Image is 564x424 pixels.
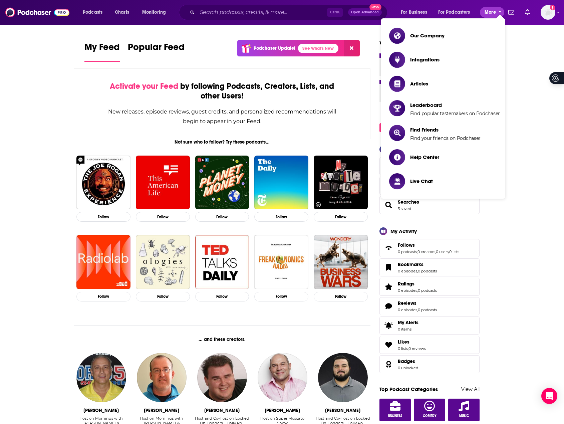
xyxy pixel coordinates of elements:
[382,200,395,210] a: Searches
[390,228,417,234] div: My Activity
[410,178,433,184] span: Live Chat
[418,269,437,273] a: 0 podcasts
[417,307,418,312] span: ,
[142,8,166,17] span: Monitoring
[379,278,480,296] span: Ratings
[417,249,435,254] a: 0 creators
[382,282,395,291] a: Ratings
[74,337,370,342] div: ... and these creators.
[314,235,368,289] a: Business Wars
[541,5,555,20] button: Show profile menu
[541,388,557,404] div: Open Intercom Messenger
[506,7,517,18] a: Show notifications dropdown
[398,261,424,267] span: Bookmarks
[417,269,418,273] span: ,
[258,353,307,402] img: Vincent Moscato
[195,292,249,301] button: Follow
[379,399,411,421] a: Business
[110,7,133,18] a: Charts
[414,399,445,421] a: Comedy
[485,8,496,17] span: More
[398,281,414,287] span: Ratings
[423,414,437,418] span: Comedy
[76,212,130,222] button: Follow
[449,249,459,254] a: 0 lists
[136,235,190,289] img: Ologies with Alie Ward
[314,156,368,210] img: My Favorite Murder with Karen Kilgariff and Georgia Hardstark
[107,81,337,101] div: by following Podcasts, Creators, Lists, and other Users!
[83,408,119,413] div: Greg Gaston
[379,386,438,392] a: Top Podcast Categories
[398,281,437,287] a: Ratings
[398,358,415,364] span: Badges
[369,4,381,10] span: New
[76,156,130,210] img: The Joe Rogan Experience
[128,41,185,57] span: Popular Feed
[84,41,120,62] a: My Feed
[136,156,190,210] img: This American Life
[185,5,394,20] div: Search podcasts, credits, & more...
[438,8,470,17] span: For Podcasters
[541,5,555,20] span: Logged in as carolinejames
[254,212,308,222] button: Follow
[128,41,185,62] a: Popular Feed
[254,235,308,289] img: Freakonomics Radio
[541,5,555,20] img: User Profile
[74,139,370,145] div: Not sure who to follow? Try these podcasts...
[325,408,360,413] div: Vince Samperio
[398,242,415,248] span: Follows
[382,340,395,350] a: Likes
[522,7,533,18] a: Show notifications dropdown
[398,206,411,211] a: 3 saved
[398,261,437,267] a: Bookmarks
[379,336,480,354] span: Likes
[144,408,179,413] div: Eli Savoie
[410,32,445,39] span: Our Company
[379,297,480,315] span: Reviews
[5,6,69,19] a: Podchaser - Follow, Share and Rate Podcasts
[298,44,338,53] a: See What's New
[318,353,367,402] img: Vince Samperio
[83,8,102,17] span: Podcasts
[382,360,395,369] a: Badges
[461,386,480,392] a: View All
[195,212,249,222] button: Follow
[327,8,343,17] span: Ctrl K
[398,300,437,306] a: Reviews
[410,111,500,117] span: Find popular tastemakers on Podchaser
[107,107,337,126] div: New releases, episode reviews, guest credits, and personalized recommendations will begin to appe...
[197,7,327,18] input: Search podcasts, credits, & more...
[418,307,437,312] a: 0 podcasts
[398,288,417,293] a: 0 episodes
[388,414,402,418] span: Business
[195,156,249,210] a: Planet Money
[254,156,308,210] a: The Daily
[136,292,190,301] button: Follow
[76,353,126,402] img: Greg Gaston
[410,102,500,108] span: Leaderboard
[434,7,480,18] button: open menu
[314,292,368,301] button: Follow
[435,249,436,254] span: ,
[379,196,480,214] span: Searches
[314,212,368,222] button: Follow
[379,239,480,257] span: Follows
[401,8,427,17] span: For Business
[449,249,449,254] span: ,
[197,353,247,402] img: Jeff Snider
[398,242,459,248] a: Follows
[115,8,129,17] span: Charts
[382,263,395,272] a: Bookmarks
[410,154,439,160] span: Help Center
[398,300,416,306] span: Reviews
